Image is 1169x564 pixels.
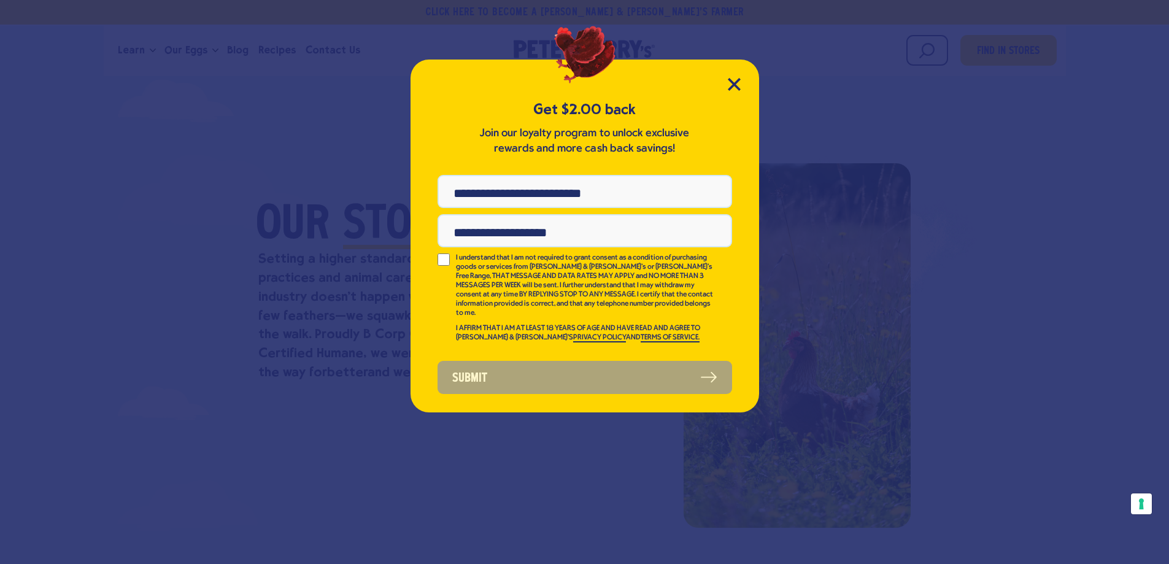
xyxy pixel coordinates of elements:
a: TERMS OF SERVICE. [641,334,700,342]
h5: Get $2.00 back [438,99,732,120]
button: Close Modal [728,78,741,91]
button: Your consent preferences for tracking technologies [1131,493,1152,514]
button: Submit [438,361,732,394]
p: I AFFIRM THAT I AM AT LEAST 18 YEARS OF AGE AND HAVE READ AND AGREE TO [PERSON_NAME] & [PERSON_NA... [456,324,715,342]
input: I understand that I am not required to grant consent as a condition of purchasing goods or servic... [438,253,450,266]
p: Join our loyalty program to unlock exclusive rewards and more cash back savings! [477,126,692,156]
p: I understand that I am not required to grant consent as a condition of purchasing goods or servic... [456,253,715,318]
a: PRIVACY POLICY [573,334,626,342]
